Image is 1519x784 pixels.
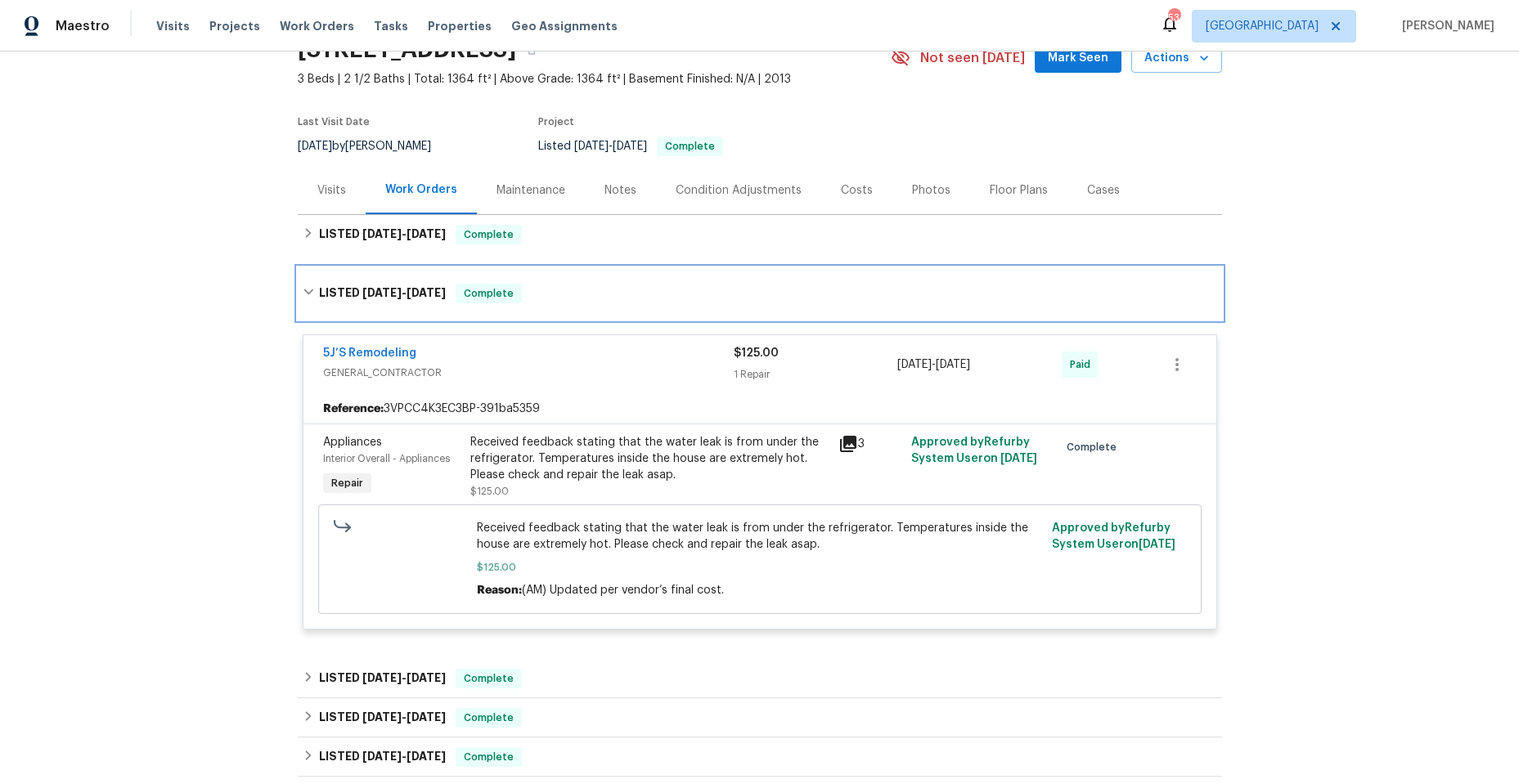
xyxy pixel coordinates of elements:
[1000,453,1037,464] span: [DATE]
[298,141,332,152] span: [DATE]
[734,366,898,383] div: 1 Repair
[325,475,370,491] span: Repair
[1048,48,1108,69] span: Mark Seen
[658,141,721,151] span: Complete
[477,520,1042,553] span: Received feedback stating that the water leak is from under the refrigerator. Temperatures inside...
[362,750,446,762] span: -
[477,559,1042,576] span: $125.00
[574,141,609,152] span: [DATE]
[407,228,446,240] span: [DATE]
[538,117,574,127] span: Project
[298,698,1222,737] div: LISTED [DATE]-[DATE]Complete
[574,141,647,152] span: -
[990,182,1048,199] div: Floor Plans
[1087,182,1120,199] div: Cases
[362,750,402,762] span: [DATE]
[319,669,446,688] h6: LISTED
[407,287,446,298] span: [DATE]
[407,711,446,723] span: [DATE]
[323,365,734,381] span: GENERAL_CONTRACTOR
[298,215,1222,254] div: LISTED [DATE]-[DATE]Complete
[298,267,1222,320] div: LISTED [DATE]-[DATE]Complete
[385,181,457,198] div: Work Orders
[362,711,402,723] span: [DATE]
[936,359,970,370] span: [DATE]
[298,737,1222,777] div: LISTED [DATE]-[DATE]Complete
[303,394,1216,423] div: 3VPCC4K3EC3BP-391ba5359
[323,347,416,359] a: 5J’S Remodeling
[298,137,451,156] div: by [PERSON_NAME]
[362,228,402,240] span: [DATE]
[613,141,647,152] span: [DATE]
[1070,356,1097,373] span: Paid
[374,20,408,32] span: Tasks
[209,18,260,34] span: Projects
[1067,439,1123,455] span: Complete
[457,226,520,243] span: Complete
[56,18,110,34] span: Maestro
[298,117,370,127] span: Last Visit Date
[457,710,520,726] span: Complete
[1395,18,1494,34] span: [PERSON_NAME]
[1131,43,1222,74] button: Actions
[407,672,446,683] span: [DATE]
[323,454,450,464] span: Interior Overall - Appliances
[477,585,522,596] span: Reason:
[897,359,932,370] span: [DATE]
[912,182,950,199] div: Photos
[156,18,190,34] span: Visits
[362,711,446,723] span: -
[734,347,779,359] span: $125.00
[319,708,446,728] h6: LISTED
[497,182,565,199] div: Maintenance
[457,670,520,687] span: Complete
[323,401,384,417] b: Reference:
[838,434,902,454] div: 3
[362,672,402,683] span: [DATE]
[538,141,723,152] span: Listed
[319,225,446,244] h6: LISTED
[511,18,618,34] span: Geo Assignments
[319,747,446,767] h6: LISTED
[676,182,802,199] div: Condition Adjustments
[1139,539,1175,550] span: [DATE]
[362,287,402,298] span: [DATE]
[362,672,446,683] span: -
[604,182,636,199] div: Notes
[1035,43,1121,74] button: Mark Seen
[470,434,829,483] div: Received feedback stating that the water leak is from under the refrigerator. Temperatures inside...
[298,71,891,87] span: 3 Beds | 2 1/2 Baths | Total: 1364 ft² | Above Grade: 1364 ft² | Basement Finished: N/A | 2013
[911,437,1037,464] span: Approved by Refurby System User on
[323,437,382,448] span: Appliances
[470,486,509,496] span: $125.00
[298,659,1222,698] div: LISTED [DATE]-[DATE]Complete
[1168,10,1180,26] div: 53
[362,287,446,298] span: -
[1144,48,1209,69] span: Actions
[280,18,354,34] span: Work Orders
[407,750,446,762] span: [DATE]
[1052,522,1175,550] span: Approved by Refurby System User on
[920,50,1025,66] span: Not seen [DATE]
[428,18,492,34] span: Properties
[298,42,516,58] h2: [STREET_ADDRESS]
[319,284,446,303] h6: LISTED
[457,749,520,765] span: Complete
[841,182,873,199] div: Costs
[317,182,346,199] div: Visits
[362,228,446,240] span: -
[522,585,724,596] span: (AM) Updated per vendor’s final cost.
[1206,18,1319,34] span: [GEOGRAPHIC_DATA]
[457,285,520,302] span: Complete
[897,356,970,373] span: -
